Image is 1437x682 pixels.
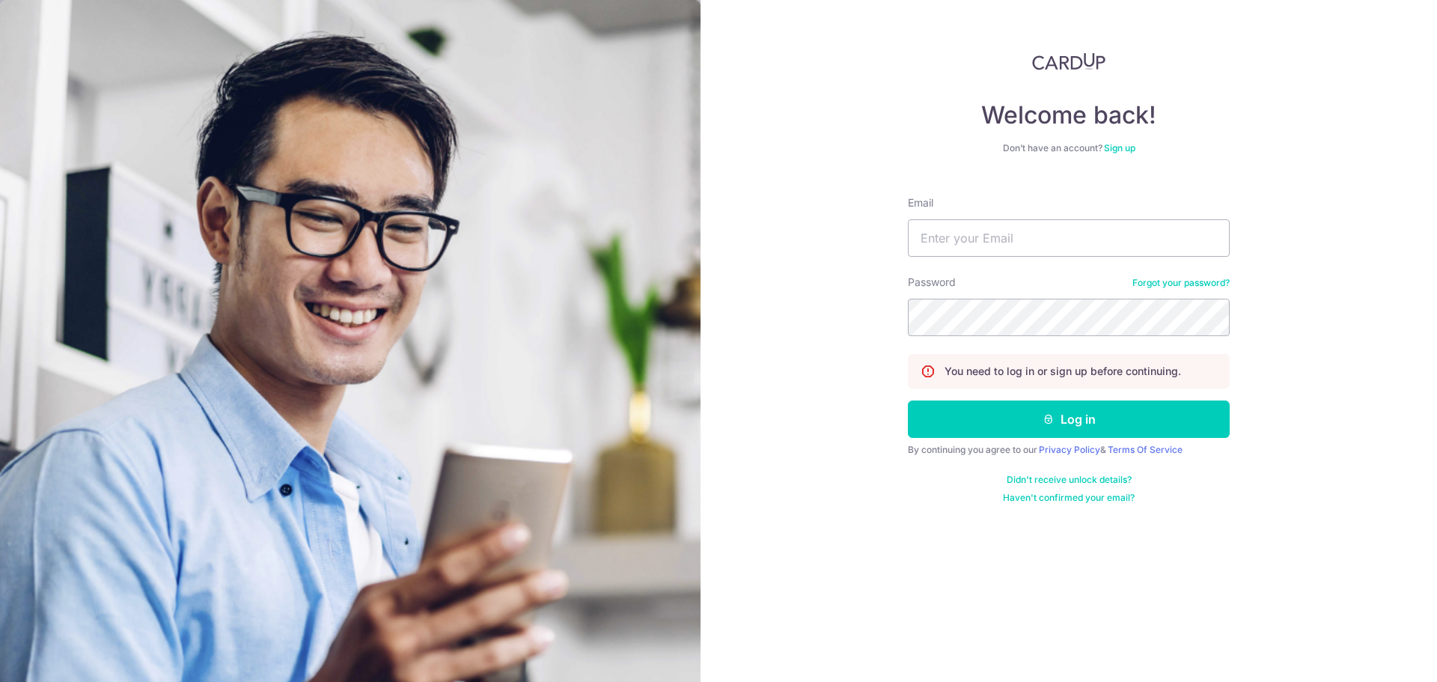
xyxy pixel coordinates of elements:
div: Don’t have an account? [908,142,1230,154]
a: Haven't confirmed your email? [1003,492,1135,504]
p: You need to log in or sign up before continuing. [945,364,1181,379]
div: By continuing you agree to our & [908,444,1230,456]
button: Log in [908,401,1230,438]
label: Password [908,275,956,290]
a: Terms Of Service [1108,444,1183,455]
img: CardUp Logo [1032,52,1105,70]
a: Forgot your password? [1132,277,1230,289]
label: Email [908,195,933,210]
h4: Welcome back! [908,100,1230,130]
a: Sign up [1104,142,1135,153]
input: Enter your Email [908,219,1230,257]
a: Didn't receive unlock details? [1007,474,1132,486]
a: Privacy Policy [1039,444,1100,455]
